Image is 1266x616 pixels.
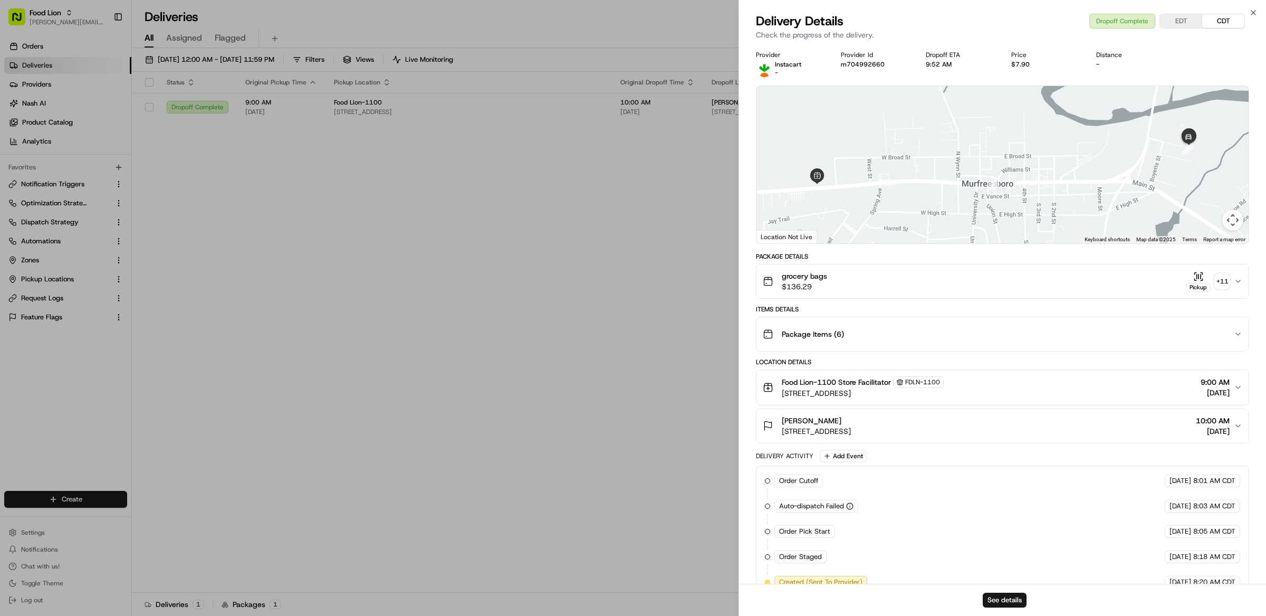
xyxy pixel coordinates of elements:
[759,230,794,243] a: Open this area in Google Maps (opens a new window)
[22,101,41,120] img: 4037041995827_4c49e92c6e3ed2e3ec13_72.png
[1186,271,1211,292] button: Pickup
[164,135,192,148] button: See all
[782,271,827,281] span: grocery bags
[33,164,85,172] span: [PERSON_NAME]
[1169,552,1191,562] span: [DATE]
[93,192,115,201] span: [DATE]
[1085,236,1130,243] button: Keyboard shortcuts
[756,305,1249,314] div: Items Details
[11,182,27,199] img: Ami Wang
[1193,476,1235,486] span: 8:01 AM CDT
[11,237,19,245] div: 📗
[11,101,30,120] img: 1736555255976-a54dd68f-1ca7-489b-9aae-adbdc363a1c4
[74,261,128,270] a: Powered byPylon
[841,51,909,59] div: Provider Id
[6,232,85,251] a: 📗Knowledge Base
[1160,14,1202,28] button: EDT
[756,358,1249,366] div: Location Details
[1182,236,1197,242] a: Terms (opens in new tab)
[1169,501,1191,511] span: [DATE]
[1193,501,1235,511] span: 8:03 AM CDT
[11,137,71,146] div: Past conversations
[33,192,85,201] span: [PERSON_NAME]
[47,101,173,111] div: Start new chat
[905,378,940,386] span: FDLN-1100
[21,236,81,247] span: Knowledge Base
[1196,415,1230,426] span: 10:00 AM
[756,51,824,59] div: Provider
[756,264,1249,298] button: grocery bags$136.29Pickup+11
[1201,387,1230,398] span: [DATE]
[1011,60,1079,69] div: $7.90
[27,68,174,79] input: Clear
[779,527,830,536] span: Order Pick Start
[89,237,98,245] div: 💻
[1096,60,1164,69] div: -
[1011,51,1079,59] div: Price
[11,154,27,170] img: Tiffany Volk
[1201,377,1230,387] span: 9:00 AM
[100,236,169,247] span: API Documentation
[782,281,827,292] span: $136.29
[1096,51,1164,59] div: Distance
[756,13,843,30] span: Delivery Details
[1169,577,1191,587] span: [DATE]
[782,426,851,437] span: [STREET_ADDRESS]
[1136,236,1176,242] span: Map data ©2025
[1186,283,1211,292] div: Pickup
[1193,552,1235,562] span: 8:18 AM CDT
[1193,577,1235,587] span: 8:20 AM CDT
[88,164,91,172] span: •
[179,104,192,117] button: Start new chat
[11,11,32,32] img: Nash
[756,230,817,243] div: Location Not Live
[105,262,128,270] span: Pylon
[47,111,145,120] div: We're available if you need us!
[782,377,891,387] span: Food Lion-1100 Store Facilitator
[779,552,822,562] span: Order Staged
[756,370,1249,405] button: Food Lion-1100 Store FacilitatorFDLN-1100[STREET_ADDRESS]9:00 AM[DATE]
[1193,527,1235,536] span: 8:05 AM CDT
[841,60,885,69] button: m704992660
[926,60,994,69] div: 9:52 AM
[88,192,91,201] span: •
[782,329,844,339] span: Package Items ( 6 )
[775,69,778,77] span: -
[1196,426,1230,437] span: [DATE]
[1186,271,1230,292] button: Pickup+11
[759,230,794,243] img: Google
[756,452,813,460] div: Delivery Activity
[779,501,844,511] span: Auto-dispatch Failed
[926,51,994,59] div: Dropoff ETA
[1169,476,1191,486] span: [DATE]
[782,388,944,399] span: [STREET_ADDRESS]
[85,232,174,251] a: 💻API Documentation
[983,593,1027,608] button: See details
[756,60,773,77] img: profile_instacart_ahold_partner.png
[1203,236,1245,242] a: Report a map error
[756,252,1249,261] div: Package Details
[11,42,192,59] p: Welcome 👋
[987,178,999,190] div: 3
[779,476,818,486] span: Order Cutoff
[1181,143,1193,154] div: 4
[779,577,862,587] span: Created (Sent To Provider)
[756,317,1249,351] button: Package Items (6)
[93,164,115,172] span: [DATE]
[1215,274,1230,289] div: + 11
[820,450,867,462] button: Add Event
[1169,527,1191,536] span: [DATE]
[1202,14,1244,28] button: CDT
[756,409,1249,443] button: [PERSON_NAME][STREET_ADDRESS]10:00 AM[DATE]
[1222,210,1243,231] button: Map camera controls
[782,415,841,426] span: [PERSON_NAME]
[775,60,801,69] span: Instacart
[756,30,1249,40] p: Check the progress of the delivery.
